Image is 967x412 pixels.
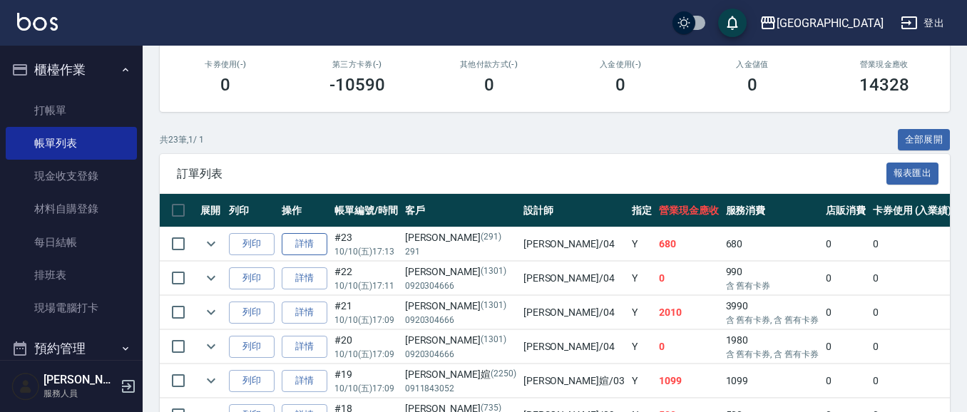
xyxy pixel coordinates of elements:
p: 291 [405,245,516,258]
div: [PERSON_NAME] [405,333,516,348]
button: expand row [200,302,222,323]
td: 0 [822,227,869,261]
p: 10/10 (五) 17:09 [334,314,398,326]
td: 1099 [722,364,822,398]
div: [PERSON_NAME] [405,299,516,314]
button: 報表匯出 [886,163,939,185]
td: 0 [822,330,869,364]
th: 設計師 [520,194,628,227]
p: 含 舊有卡券 [726,279,819,292]
td: [PERSON_NAME] /04 [520,262,628,295]
td: 0 [869,262,956,295]
td: 0 [655,262,722,295]
button: [GEOGRAPHIC_DATA] [754,9,889,38]
td: 1980 [722,330,822,364]
p: 10/10 (五) 17:11 [334,279,398,292]
a: 詳情 [282,267,327,289]
a: 詳情 [282,233,327,255]
th: 卡券使用 (入業績) [869,194,956,227]
td: Y [628,330,655,364]
a: 打帳單 [6,94,137,127]
h2: 入金儲值 [704,60,802,69]
td: #20 [331,330,401,364]
button: 預約管理 [6,330,137,367]
div: [PERSON_NAME] [405,264,516,279]
h3: 0 [484,75,494,95]
td: 2010 [655,296,722,329]
td: #22 [331,262,401,295]
th: 列印 [225,194,278,227]
a: 詳情 [282,370,327,392]
h2: 營業現金應收 [835,60,933,69]
a: 現場電腦打卡 [6,292,137,324]
td: #19 [331,364,401,398]
td: 0 [869,296,956,329]
p: (1301) [481,299,506,314]
h3: -10590 [329,75,385,95]
p: 0920304666 [405,348,516,361]
div: [PERSON_NAME]媗 [405,367,516,382]
p: 0911843052 [405,382,516,395]
p: 含 舊有卡券, 含 舊有卡券 [726,348,819,361]
h3: 0 [615,75,625,95]
p: (1301) [481,264,506,279]
button: expand row [200,336,222,357]
td: [PERSON_NAME] /04 [520,227,628,261]
td: 1099 [655,364,722,398]
th: 展開 [197,194,225,227]
p: 服務人員 [44,387,116,400]
a: 報表匯出 [886,166,939,180]
a: 每日結帳 [6,226,137,259]
h3: 0 [747,75,757,95]
button: save [718,9,747,37]
td: 0 [655,330,722,364]
a: 排班表 [6,259,137,292]
button: 登出 [895,10,950,36]
button: expand row [200,233,222,254]
p: 0920304666 [405,314,516,326]
span: 訂單列表 [177,167,886,181]
td: 0 [869,227,956,261]
th: 店販消費 [822,194,869,227]
a: 詳情 [282,336,327,358]
p: 含 舊有卡券, 含 舊有卡券 [726,314,819,326]
button: 櫃檯作業 [6,51,137,88]
button: 列印 [229,267,275,289]
td: #23 [331,227,401,261]
p: 10/10 (五) 17:13 [334,245,398,258]
th: 操作 [278,194,331,227]
div: [PERSON_NAME] [405,230,516,245]
td: Y [628,227,655,261]
h2: 卡券使用(-) [177,60,275,69]
img: Person [11,372,40,401]
td: 0 [822,296,869,329]
a: 材料自購登錄 [6,192,137,225]
img: Logo [17,13,58,31]
td: 0 [869,330,956,364]
button: 全部展開 [898,129,951,151]
td: 680 [722,227,822,261]
p: (291) [481,230,501,245]
td: 680 [655,227,722,261]
h2: 入金使用(-) [572,60,670,69]
h5: [PERSON_NAME] [44,373,116,387]
td: 990 [722,262,822,295]
th: 服務消費 [722,194,822,227]
h3: 0 [220,75,230,95]
td: #21 [331,296,401,329]
h2: 其他付款方式(-) [440,60,538,69]
a: 詳情 [282,302,327,324]
td: Y [628,262,655,295]
p: 10/10 (五) 17:09 [334,348,398,361]
th: 營業現金應收 [655,194,722,227]
p: (1301) [481,333,506,348]
td: 0 [822,364,869,398]
td: 3990 [722,296,822,329]
a: 現金收支登錄 [6,160,137,192]
td: [PERSON_NAME] /04 [520,330,628,364]
div: [GEOGRAPHIC_DATA] [777,14,884,32]
button: 列印 [229,336,275,358]
button: 列印 [229,370,275,392]
button: expand row [200,370,222,391]
td: [PERSON_NAME] /04 [520,296,628,329]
